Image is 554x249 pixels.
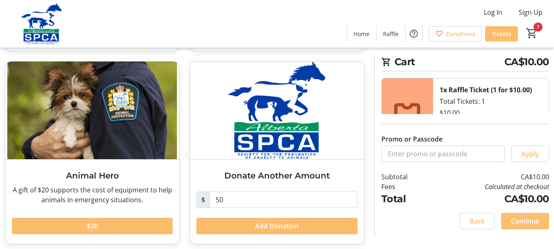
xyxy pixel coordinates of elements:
[446,30,475,38] span: Donations
[255,221,299,231] span: Add Donation
[381,192,430,206] td: Total
[381,172,430,182] td: Subtotal
[381,182,430,192] td: Fees
[430,182,549,192] td: Calculated at checkout
[521,149,539,159] span: Apply
[347,26,376,41] a: Home
[12,185,173,205] div: A gift of $20 supports the cost of equipment to help animals in emergency situations.
[353,30,369,38] span: Home
[429,26,482,41] a: Donations
[406,25,422,42] button: Help
[209,192,357,208] input: Donation Amount
[376,26,405,41] a: Raffle
[381,134,442,144] label: Promo or Passcode
[381,146,505,162] input: Enter promo or passcode
[511,146,549,162] button: Apply
[492,30,511,38] span: Tickets
[383,30,399,38] span: Raffle
[196,192,210,208] span: $
[196,169,357,182] h3: Donate Another Amount
[484,7,502,17] span: Log In
[12,169,173,182] h3: Animal Hero
[5,62,179,160] img: Animal Hero
[433,78,549,160] div: Total Tickets: 1
[460,213,495,229] button: Back
[477,6,509,19] button: Log In
[504,55,549,69] span: CA$10.00
[440,108,460,118] div: $10.00
[196,218,357,234] button: Add Donation
[430,192,549,206] td: CA$10.00
[5,3,78,44] img: Alberta SPCA's Logo
[485,26,518,41] a: Tickets
[511,216,539,226] span: Continue
[87,221,98,231] span: $20
[190,62,364,160] img: Donate Another Amount
[430,172,549,182] td: CA$10.00
[381,55,549,71] h2: Cart
[519,7,543,17] span: Sign Up
[440,85,532,95] div: 1x Raffle Ticket (1 for $10.00)
[501,213,549,229] button: Continue
[470,216,485,226] span: Back
[12,218,173,234] button: $20
[524,26,539,41] button: Cart
[512,6,549,19] button: Sign Up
